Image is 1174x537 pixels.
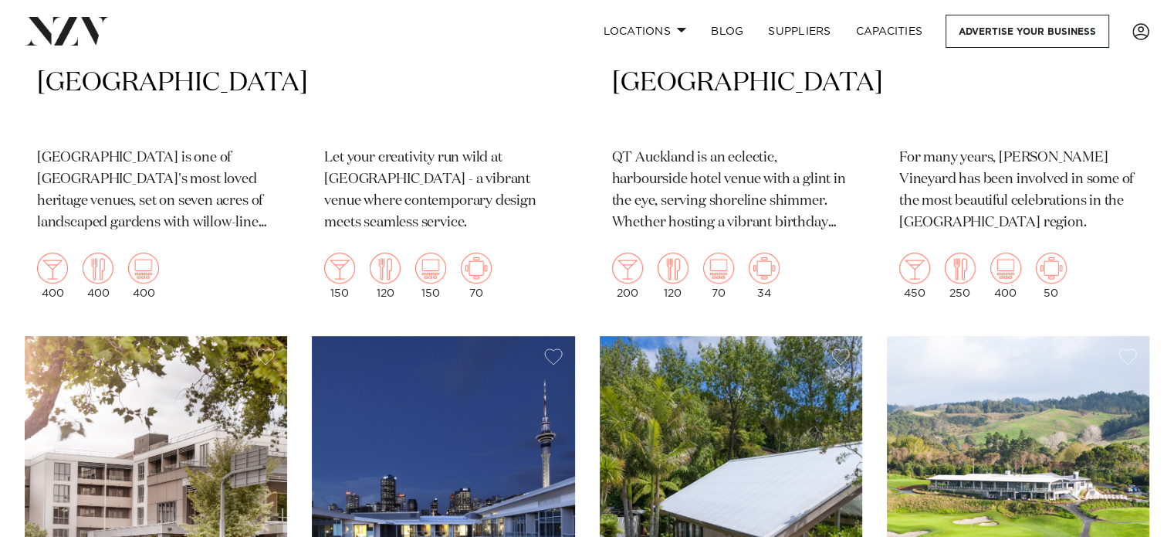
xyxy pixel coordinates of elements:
div: 150 [415,253,446,299]
h2: QT [GEOGRAPHIC_DATA] [612,32,850,136]
img: dining.png [658,253,688,284]
a: Advertise your business [946,15,1109,48]
div: 150 [324,253,355,299]
a: Capacities [844,15,935,48]
img: theatre.png [415,253,446,284]
h2: [GEOGRAPHIC_DATA] [324,32,562,136]
div: 400 [990,253,1021,299]
img: cocktail.png [899,253,930,284]
p: [GEOGRAPHIC_DATA] is one of [GEOGRAPHIC_DATA]'s most loved heritage venues, set on seven acres of... [37,148,275,234]
p: For many years, [PERSON_NAME] Vineyard has been involved in some of the most beautiful celebratio... [899,148,1137,234]
div: 200 [612,253,643,299]
div: 50 [1036,253,1067,299]
div: 250 [945,253,976,299]
img: cocktail.png [612,253,643,284]
img: theatre.png [128,253,159,284]
p: QT Auckland is an eclectic, harbourside hotel venue with a glint in the eye, serving shoreline sh... [612,148,850,234]
img: meeting.png [749,253,780,284]
div: 34 [749,253,780,299]
img: cocktail.png [37,253,68,284]
div: 70 [461,253,492,299]
a: SUPPLIERS [756,15,843,48]
img: dining.png [370,253,401,284]
img: theatre.png [990,253,1021,284]
img: dining.png [83,253,113,284]
img: dining.png [945,253,976,284]
img: meeting.png [461,253,492,284]
div: 120 [370,253,401,299]
div: 120 [658,253,688,299]
div: 400 [83,253,113,299]
div: 70 [703,253,734,299]
h2: Larcomb Vineyard [899,32,1137,136]
div: 400 [37,253,68,299]
div: 450 [899,253,930,299]
img: theatre.png [703,253,734,284]
a: Locations [590,15,699,48]
div: 400 [128,253,159,299]
h2: Settlers [GEOGRAPHIC_DATA] [37,32,275,136]
img: nzv-logo.png [25,17,109,45]
img: meeting.png [1036,253,1067,284]
img: cocktail.png [324,253,355,284]
a: BLOG [699,15,756,48]
p: Let your creativity run wild at [GEOGRAPHIC_DATA] - a vibrant venue where contemporary design mee... [324,148,562,234]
